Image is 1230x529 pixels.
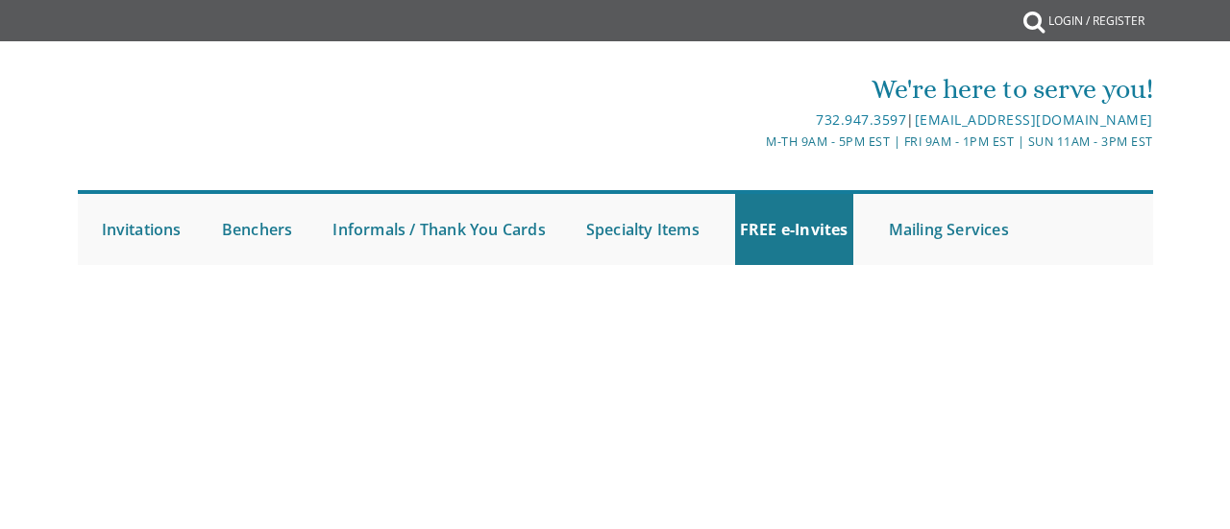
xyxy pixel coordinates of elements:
a: [EMAIL_ADDRESS][DOMAIN_NAME] [915,110,1153,129]
a: FREE e-Invites [735,194,853,265]
div: M-Th 9am - 5pm EST | Fri 9am - 1pm EST | Sun 11am - 3pm EST [437,132,1153,152]
a: Invitations [97,194,186,265]
a: 732.947.3597 [816,110,906,129]
div: | [437,108,1153,132]
a: Mailing Services [884,194,1014,265]
div: We're here to serve you! [437,70,1153,108]
a: Informals / Thank You Cards [328,194,550,265]
a: Specialty Items [581,194,704,265]
a: Benchers [217,194,298,265]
